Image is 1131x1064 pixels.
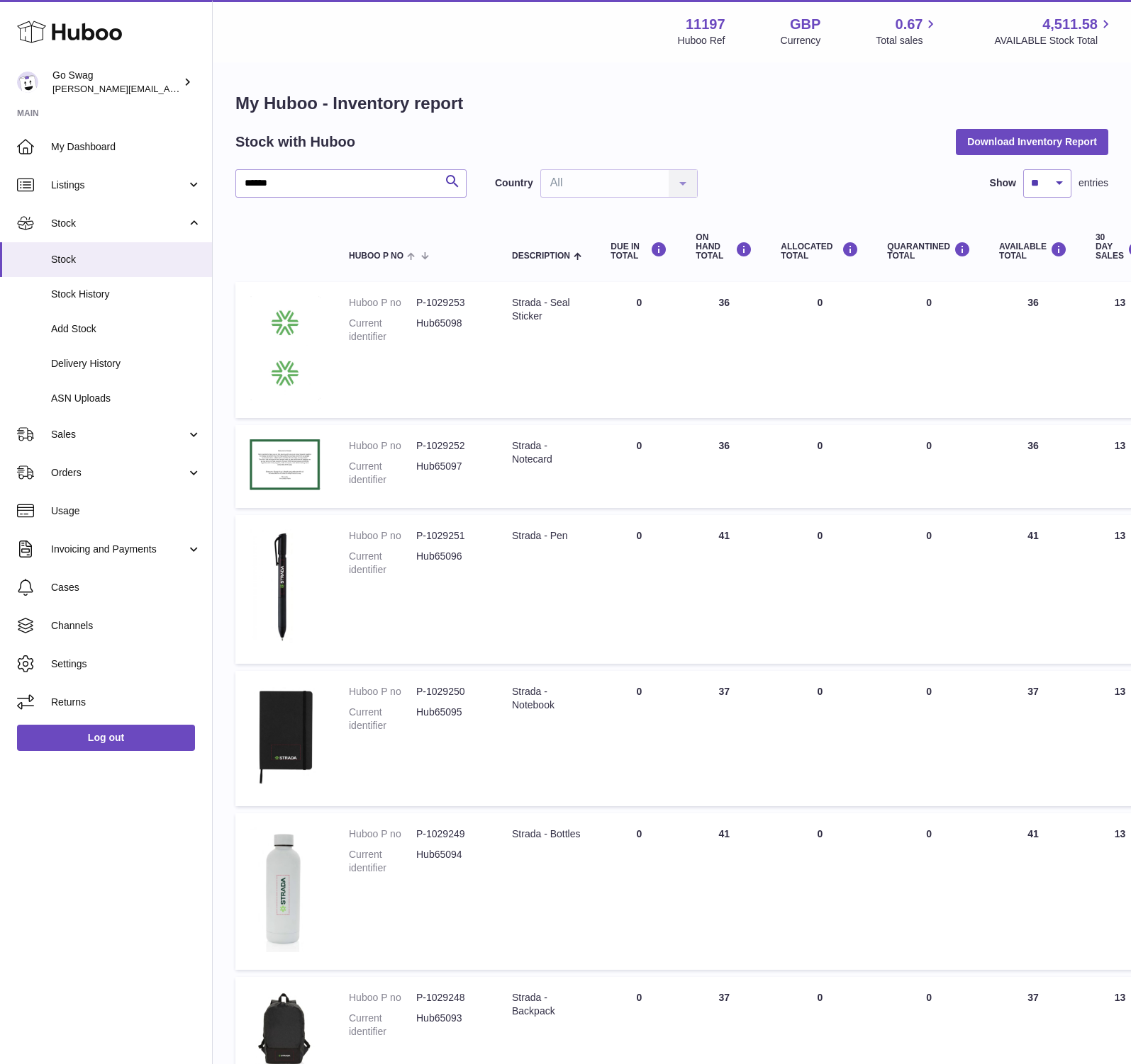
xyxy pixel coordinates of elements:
span: 0 [926,440,932,451]
span: Stock [51,253,201,266]
td: 37 [681,671,767,806]
dd: Hub65095 [416,706,484,732]
td: 0 [596,515,681,664]
a: Log out [17,725,195,750]
span: 0 [926,686,932,697]
span: Cases [51,581,201,594]
td: 0 [596,282,681,418]
span: Stock History [51,288,201,301]
span: Usage [51,504,201,518]
span: Delivery History [51,357,201,370]
dd: Hub65093 [416,1012,484,1038]
dt: Huboo P no [349,991,416,1004]
span: Description [512,251,570,261]
td: 37 [985,671,1081,806]
span: AVAILABLE Stock Total [994,34,1114,47]
span: My Dashboard [51,140,201,154]
dt: Current identifier [349,317,416,344]
td: 0 [767,282,873,418]
dt: Huboo P no [349,529,416,543]
div: Strada - Notebook [512,685,582,712]
h1: My Huboo - Inventory report [235,92,1108,115]
span: [PERSON_NAME][EMAIL_ADDRESS][DOMAIN_NAME] [52,83,284,94]
dt: Huboo P no [349,439,416,453]
span: Listings [51,179,186,192]
td: 0 [767,671,873,806]
div: Strada - Seal Sticker [512,296,582,323]
button: Download Inventory Report [956,129,1108,154]
dd: P-1029248 [416,991,484,1004]
span: 0 [926,530,932,541]
td: 0 [596,671,681,806]
span: Stock [51,217,186,230]
span: 4,511.58 [1042,15,1098,34]
label: Show [990,176,1016,190]
dt: Current identifier [349,1012,416,1038]
dt: Huboo P no [349,296,416,310]
div: Huboo Ref [678,34,725,47]
a: 4,511.58 AVAILABLE Stock Total [994,15,1114,47]
dt: Huboo P no [349,827,416,841]
span: 0 [926,992,932,1003]
a: 0.67 Total sales [876,15,939,47]
span: Orders [51,466,186,480]
dd: P-1029250 [416,685,484,698]
td: 36 [985,425,1081,508]
span: Settings [51,657,201,671]
dd: P-1029253 [416,296,484,310]
img: product image [250,439,321,490]
strong: 11197 [686,15,725,34]
span: 0 [926,828,932,839]
span: Invoicing and Payments [51,543,186,556]
span: 0.67 [896,15,923,34]
div: Strada - Bottles [512,827,582,841]
div: Strada - Notecard [512,439,582,466]
td: 36 [681,425,767,508]
div: ALLOCATED Total [781,242,859,261]
td: 0 [596,425,681,508]
dd: P-1029251 [416,529,484,543]
div: AVAILABLE Total [999,242,1067,261]
span: 0 [926,297,932,308]
div: ON HAND Total [696,233,752,261]
img: product image [250,685,321,788]
td: 0 [767,813,873,970]
div: Strada - Backpack [512,991,582,1018]
span: Huboo P no [349,251,403,261]
strong: GBP [790,15,820,34]
dd: Hub65094 [416,848,484,875]
div: QUARANTINED Total [887,242,971,261]
td: 41 [681,515,767,664]
label: Country [495,176,533,190]
span: Returns [51,696,201,709]
img: product image [250,827,321,953]
td: 0 [596,813,681,970]
dd: Hub65098 [416,317,484,344]
span: Add Stock [51,322,201,336]
div: Go Swag [52,69,180,96]
dt: Huboo P no [349,685,416,698]
div: DUE IN TOTAL [611,242,667,261]
span: Channels [51,619,201,633]
span: ASN Uploads [51,392,201,405]
img: product image [250,529,321,646]
td: 36 [681,282,767,418]
dd: Hub65097 [416,460,484,487]
td: 41 [985,515,1081,664]
dt: Current identifier [349,460,416,487]
span: Sales [51,428,186,441]
img: product image [250,296,321,400]
dt: Current identifier [349,550,416,577]
div: Currency [781,34,821,47]
span: entries [1079,176,1108,190]
span: Total sales [876,34,939,47]
h2: Stock with Huboo [235,132,355,152]
dt: Current identifier [349,706,416,732]
img: leigh@goswag.com [17,72,38,93]
td: 36 [985,282,1081,418]
td: 0 [767,515,873,664]
dd: P-1029252 [416,439,484,453]
dd: Hub65096 [416,550,484,577]
div: Strada - Pen [512,529,582,543]
dd: P-1029249 [416,827,484,841]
